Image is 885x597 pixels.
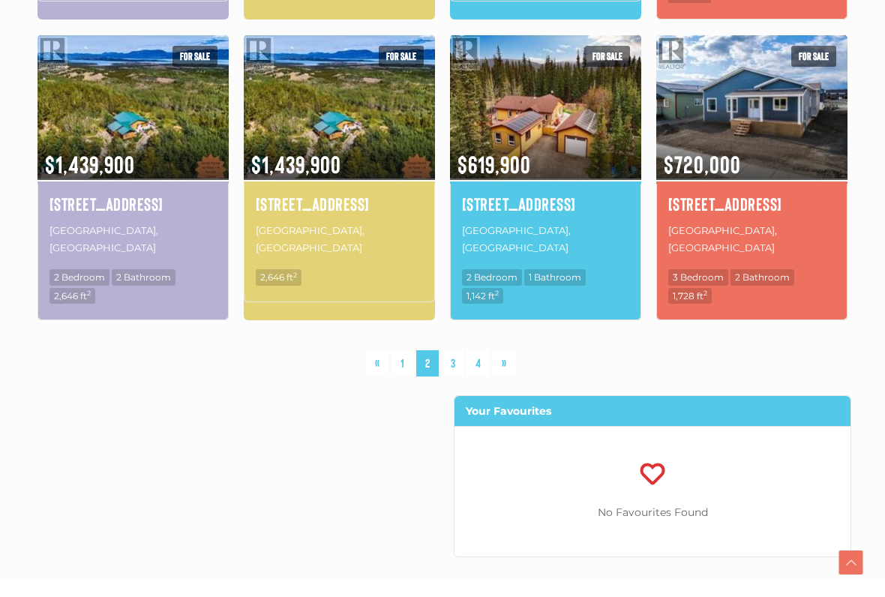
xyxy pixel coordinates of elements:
span: 2 [416,351,439,377]
span: For sale [379,46,424,67]
span: 2 Bathroom [112,270,175,286]
span: 2 Bedroom [49,270,109,286]
span: 2 Bathroom [730,270,794,286]
sup: 2 [703,289,707,298]
p: [GEOGRAPHIC_DATA], [GEOGRAPHIC_DATA] [462,221,629,259]
span: 2,646 ft [49,289,95,304]
span: For sale [585,46,630,67]
a: [STREET_ADDRESS] [256,192,423,217]
p: [GEOGRAPHIC_DATA], [GEOGRAPHIC_DATA] [49,221,217,259]
span: 1 Bathroom [524,270,586,286]
strong: Your Favourites [466,405,551,418]
a: » [493,351,515,377]
span: 1,142 ft [462,289,503,304]
span: $1,439,900 [244,131,435,181]
img: 1745 NORTH KLONDIKE HIGHWAY, Whitehorse North, Yukon [244,33,435,182]
p: No Favourites Found [454,504,850,523]
img: 3 CANENGER WAY, Whitehorse South, Yukon [450,33,641,182]
img: 11 OMEGA STREET, Whitehorse, Yukon [656,33,847,182]
sup: 2 [293,271,297,280]
a: 4 [466,351,490,377]
span: 1,728 ft [668,289,712,304]
span: 2 Bedroom [462,270,522,286]
span: $1,439,900 [37,131,229,181]
a: « [366,351,388,377]
span: 2,646 ft [256,270,301,286]
span: For sale [791,46,836,67]
sup: 2 [495,289,499,298]
a: [STREET_ADDRESS] [668,192,835,217]
p: [GEOGRAPHIC_DATA], [GEOGRAPHIC_DATA] [256,221,423,259]
a: [STREET_ADDRESS] [49,192,217,217]
a: 1 [391,351,413,377]
span: $619,900 [450,131,641,181]
p: [GEOGRAPHIC_DATA], [GEOGRAPHIC_DATA] [668,221,835,259]
span: $720,000 [656,131,847,181]
sup: 2 [87,289,91,298]
a: 3 [442,351,464,377]
span: 3 Bedroom [668,270,728,286]
img: 1745 NORTH KLONDIKE HIGHWAY, Whitehorse North, Yukon [37,33,229,182]
a: [STREET_ADDRESS] [462,192,629,217]
span: For sale [172,46,217,67]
